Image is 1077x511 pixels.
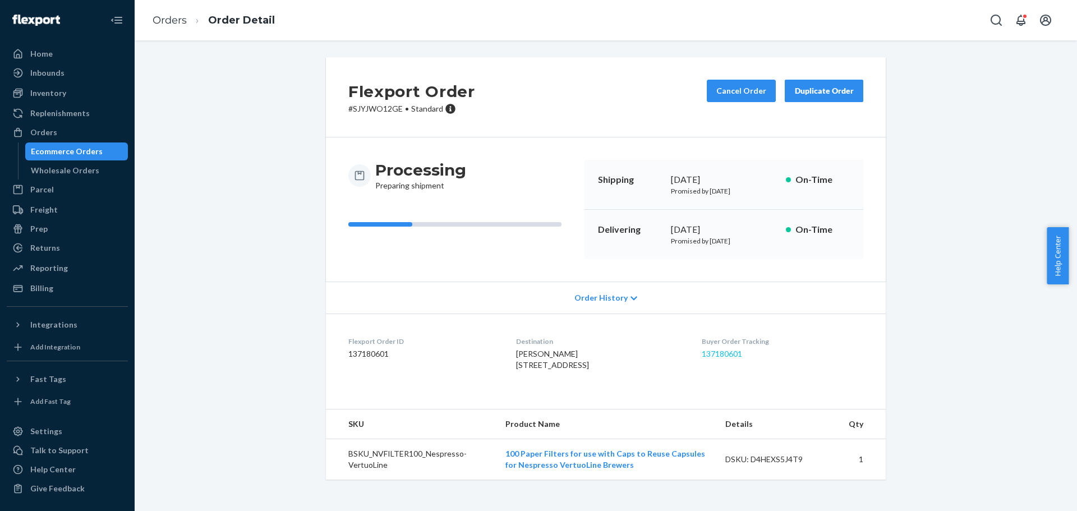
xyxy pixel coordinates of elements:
div: Inventory [30,88,66,99]
p: Delivering [598,223,662,236]
p: On-Time [795,173,850,186]
button: Open account menu [1034,9,1057,31]
div: Reporting [30,263,68,274]
a: 137180601 [702,349,742,358]
ol: breadcrumbs [144,4,284,37]
a: Ecommerce Orders [25,142,128,160]
a: Home [7,45,128,63]
p: Promised by [DATE] [671,236,777,246]
a: 100 Paper Filters for use with Caps to Reuse Capsules for Nespresso VertuoLine Brewers [505,449,705,469]
p: Shipping [598,173,662,186]
a: Add Fast Tag [7,393,128,411]
th: Product Name [496,409,717,439]
button: Close Navigation [105,9,128,31]
dt: Flexport Order ID [348,337,498,346]
div: Integrations [30,319,77,330]
td: BSKU_NVFILTER100_Nespresso-VertuoLine [326,439,496,480]
a: Orders [153,14,187,26]
a: Reporting [7,259,128,277]
a: Wholesale Orders [25,162,128,179]
a: Orders [7,123,128,141]
a: Order Detail [208,14,275,26]
div: Preparing shipment [375,160,466,191]
dt: Buyer Order Tracking [702,337,863,346]
span: • [405,104,409,113]
div: Home [30,48,53,59]
div: Add Fast Tag [30,397,71,406]
a: Inventory [7,84,128,102]
a: Add Integration [7,338,128,356]
button: Cancel Order [707,80,776,102]
button: Give Feedback [7,480,128,498]
th: Qty [840,409,886,439]
p: Promised by [DATE] [671,186,777,196]
div: Returns [30,242,60,254]
a: Help Center [7,461,128,478]
img: Flexport logo [12,15,60,26]
p: # SJYJWO12GE [348,103,475,114]
a: Freight [7,201,128,219]
div: Ecommerce Orders [31,146,103,157]
th: Details [716,409,840,439]
div: Inbounds [30,67,65,79]
div: [DATE] [671,173,777,186]
h2: Flexport Order [348,80,475,103]
a: Parcel [7,181,128,199]
div: DSKU: D4HEXS5J4T9 [725,454,831,465]
dt: Destination [516,337,683,346]
a: Inbounds [7,64,128,82]
span: Order History [574,292,628,303]
div: Fast Tags [30,374,66,385]
div: Talk to Support [30,445,89,456]
a: Settings [7,422,128,440]
div: Add Integration [30,342,80,352]
div: Replenishments [30,108,90,119]
div: Orders [30,127,57,138]
button: Duplicate Order [785,80,863,102]
h3: Processing [375,160,466,180]
button: Open Search Box [985,9,1007,31]
div: Parcel [30,184,54,195]
div: Give Feedback [30,483,85,494]
span: [PERSON_NAME] [STREET_ADDRESS] [516,349,589,370]
div: Help Center [30,464,76,475]
div: Duplicate Order [794,85,854,96]
a: Replenishments [7,104,128,122]
button: Help Center [1047,227,1069,284]
div: Wholesale Orders [31,165,99,176]
button: Integrations [7,316,128,334]
button: Open notifications [1010,9,1032,31]
th: SKU [326,409,496,439]
a: Prep [7,220,128,238]
a: Returns [7,239,128,257]
div: Freight [30,204,58,215]
div: Billing [30,283,53,294]
a: Billing [7,279,128,297]
div: Prep [30,223,48,234]
td: 1 [840,439,886,480]
div: [DATE] [671,223,777,236]
a: Talk to Support [7,441,128,459]
span: Standard [411,104,443,113]
button: Fast Tags [7,370,128,388]
div: Settings [30,426,62,437]
dd: 137180601 [348,348,498,360]
p: On-Time [795,223,850,236]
